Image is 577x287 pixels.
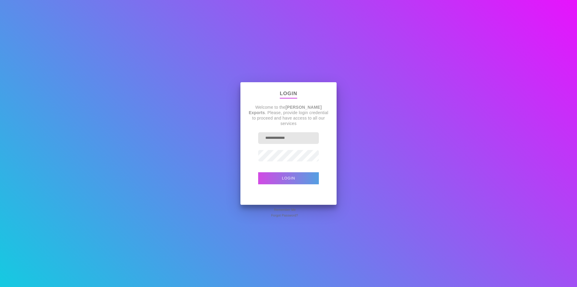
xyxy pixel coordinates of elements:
strong: [PERSON_NAME] Exports [249,105,322,115]
p: Welcome to the . Please, provide login credential to proceed and have access to all our services [248,105,329,126]
span: Remember Me [274,207,296,213]
span: Forgot Password? [271,212,298,218]
p: Login [280,89,297,98]
button: Login [258,172,319,184]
